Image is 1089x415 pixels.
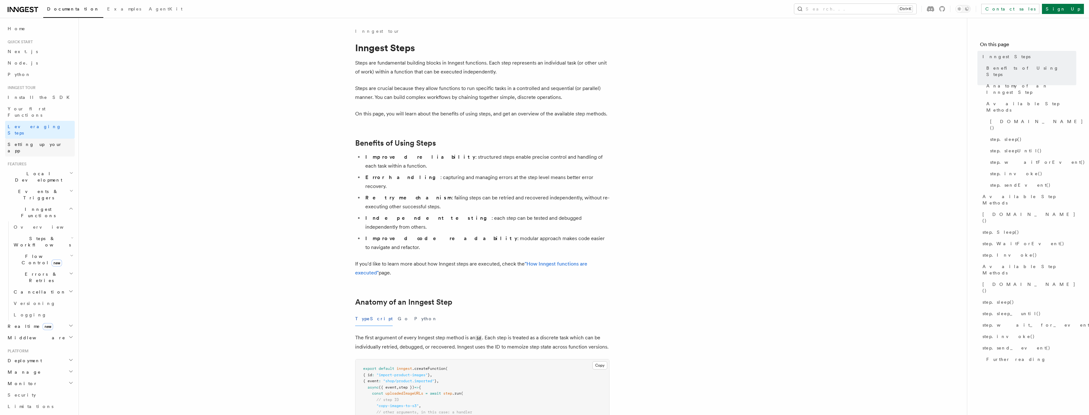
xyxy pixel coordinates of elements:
span: Inngest Functions [5,206,69,219]
span: Quick start [5,39,33,45]
p: On this page, you will learn about the benefits of using steps, and get an overview of the availa... [355,109,610,118]
span: Node.js [8,60,38,66]
li: : capturing and managing errors at the step level means better error recovery. [363,173,610,191]
a: Inngest tour [355,28,400,34]
span: , [430,373,432,377]
span: Local Development [5,170,69,183]
span: } [434,379,437,383]
span: new [43,323,53,330]
span: step.Sleep() [982,229,1019,235]
a: Limitations [5,401,75,412]
strong: Improved code readability [365,235,517,241]
button: Events & Triggers [5,186,75,204]
span: : [379,379,381,383]
span: step.invoke() [990,170,1043,177]
span: ( [461,391,463,396]
a: Sign Up [1042,4,1084,14]
span: "import-product-images" [376,373,428,377]
span: step.send_event() [982,345,1051,351]
span: [DOMAIN_NAME]() [990,118,1083,131]
strong: Independent testing [365,215,492,221]
button: Monitor [5,378,75,389]
span: inngest [396,366,412,371]
button: Deployment [5,355,75,366]
div: Inngest Functions [5,221,75,321]
span: Examples [107,6,141,11]
span: [DOMAIN_NAME]() [982,211,1076,224]
span: Python [8,72,31,77]
span: { event [363,379,379,383]
span: Deployment [5,357,42,364]
a: Versioning [11,298,75,309]
span: step.Invoke() [982,252,1037,258]
h4: On this page [980,41,1076,51]
button: Copy [592,361,607,370]
a: Anatomy of an Inngest Step [355,298,452,307]
span: Manage [5,369,41,375]
span: Features [5,162,26,167]
span: step.sleep() [982,299,1014,305]
a: Python [5,69,75,80]
a: Available Step Methods [980,261,1076,279]
span: : [372,373,374,377]
a: Benefits of Using Steps [355,139,436,148]
span: Your first Functions [8,106,45,118]
span: , [396,385,399,390]
span: { id [363,373,372,377]
span: Cancellation [11,289,66,295]
a: step.send_event() [980,342,1076,354]
a: step.sleep() [988,134,1076,145]
span: Versioning [14,301,56,306]
span: Install the SDK [8,95,73,100]
span: uploadedImageURLs [385,391,423,396]
code: id [475,335,482,341]
span: // step ID [376,398,399,402]
a: step.sleep() [980,296,1076,308]
a: step.sendEvent() [988,179,1076,191]
span: , [437,379,439,383]
a: Logging [11,309,75,321]
span: Limitations [8,404,53,409]
a: step.waitForEvent() [988,156,1076,168]
span: Inngest Steps [982,53,1030,60]
span: AgentKit [149,6,183,11]
span: Platform [5,349,29,354]
span: ({ event [379,385,396,390]
a: Examples [103,2,145,17]
span: const [372,391,383,396]
li: : each step can be tested and debugged independently from others. [363,214,610,232]
a: step.wait_for_event() [980,319,1076,331]
a: Leveraging Steps [5,121,75,139]
span: Steps & Workflows [11,235,71,248]
a: Install the SDK [5,92,75,103]
li: : structured steps enable precise control and handling of each task within a function. [363,153,610,170]
a: Available Step Methods [984,98,1076,116]
p: Steps are crucial because they allow functions to run specific tasks in a controlled and sequenti... [355,84,610,102]
a: step.invoke() [988,168,1076,179]
button: Python [414,312,438,326]
span: Security [8,392,36,398]
button: Toggle dark mode [955,5,971,13]
span: async [368,385,379,390]
button: Flow Controlnew [11,251,75,268]
span: Setting up your app [8,142,62,153]
a: Setting up your app [5,139,75,156]
button: Errors & Retries [11,268,75,286]
span: Available Step Methods [986,100,1076,113]
span: Logging [14,312,47,317]
span: , [419,404,421,408]
span: Overview [14,225,79,230]
a: Node.js [5,57,75,69]
a: Benefits of Using Steps [984,62,1076,80]
span: Benefits of Using Steps [986,65,1076,78]
a: [DOMAIN_NAME]() [980,279,1076,296]
p: Steps are fundamental building blocks in Inngest functions. Each step represents an individual ta... [355,59,610,76]
span: { [419,385,421,390]
a: Anatomy of an Inngest Step [984,80,1076,98]
span: step.sleepUntil() [990,148,1042,154]
a: Security [5,389,75,401]
span: "copy-images-to-s3" [376,404,419,408]
span: Further reading [986,356,1046,363]
span: ( [445,366,448,371]
span: Realtime [5,323,53,329]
